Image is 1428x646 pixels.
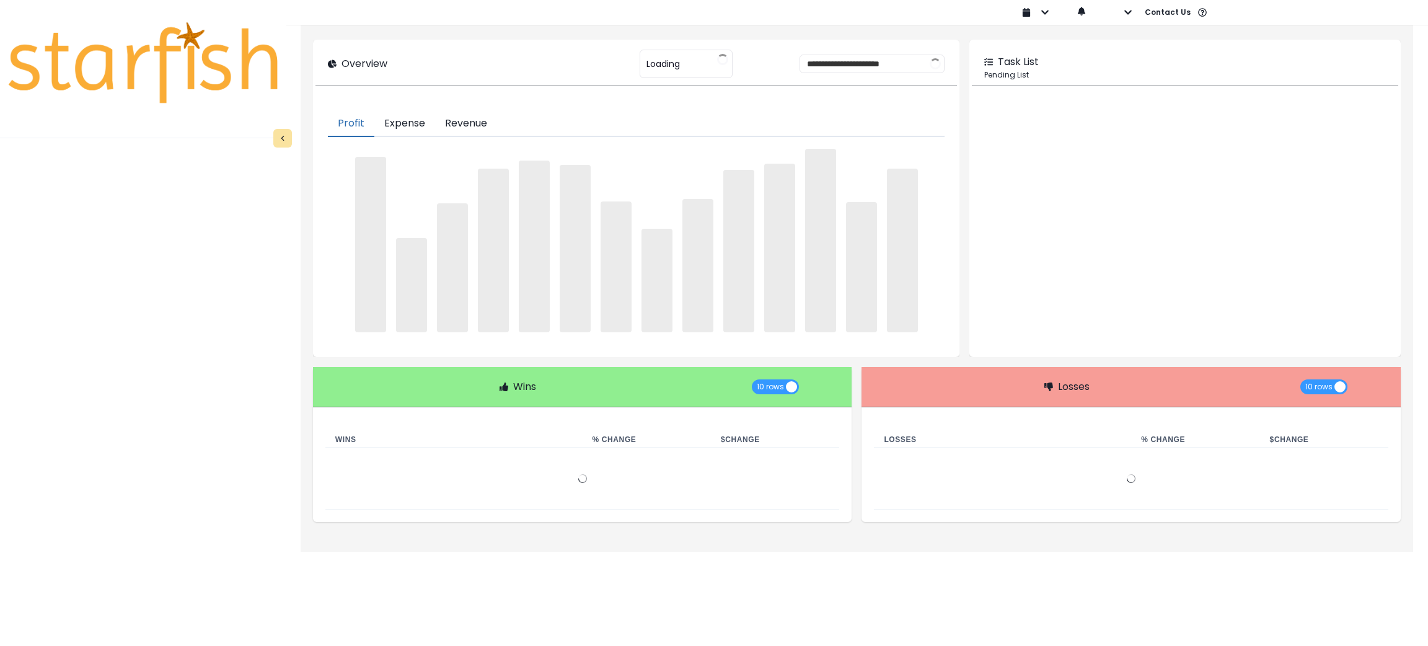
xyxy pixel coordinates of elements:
[723,170,754,332] span: ‌
[998,55,1039,69] p: Task List
[805,149,836,332] span: ‌
[1131,432,1259,448] th: % Change
[560,165,591,333] span: ‌
[641,229,672,333] span: ‌
[757,379,784,394] span: 10 rows
[396,238,427,332] span: ‌
[874,432,1131,448] th: Losses
[1305,379,1333,394] span: 10 rows
[764,164,795,333] span: ‌
[846,202,877,333] span: ‌
[513,379,536,394] p: Wins
[682,199,713,333] span: ‌
[478,169,509,332] span: ‌
[1058,379,1090,394] p: Losses
[646,51,680,77] span: Loading
[355,157,386,333] span: ‌
[984,69,1386,81] p: Pending List
[519,161,550,333] span: ‌
[437,203,468,333] span: ‌
[887,169,918,332] span: ‌
[711,432,839,448] th: $ Change
[601,201,632,332] span: ‌
[325,432,583,448] th: Wins
[342,56,387,71] p: Overview
[1260,432,1388,448] th: $ Change
[435,111,497,137] button: Revenue
[374,111,435,137] button: Expense
[328,111,374,137] button: Profit
[583,432,711,448] th: % Change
